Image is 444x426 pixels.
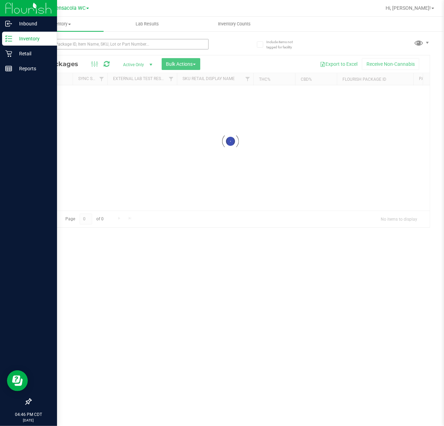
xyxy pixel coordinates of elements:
a: Lab Results [104,17,191,31]
inline-svg: Retail [5,50,12,57]
inline-svg: Inventory [5,35,12,42]
p: Retail [12,49,54,58]
span: Hi, [PERSON_NAME]! [386,5,431,11]
p: 04:46 PM CDT [3,411,54,418]
a: Inventory [17,17,104,31]
span: Include items not tagged for facility [266,39,301,50]
span: Inventory [17,21,104,27]
inline-svg: Reports [5,65,12,72]
input: Search Package ID, Item Name, SKU, Lot or Part Number... [31,39,209,49]
p: Inventory [12,34,54,43]
inline-svg: Inbound [5,20,12,27]
iframe: Resource center [7,370,28,391]
p: Inbound [12,19,54,28]
p: [DATE] [3,418,54,423]
span: Inventory Counts [209,21,260,27]
p: Reports [12,64,54,73]
span: Lab Results [126,21,168,27]
span: Pensacola WC [53,5,86,11]
a: Inventory Counts [191,17,278,31]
